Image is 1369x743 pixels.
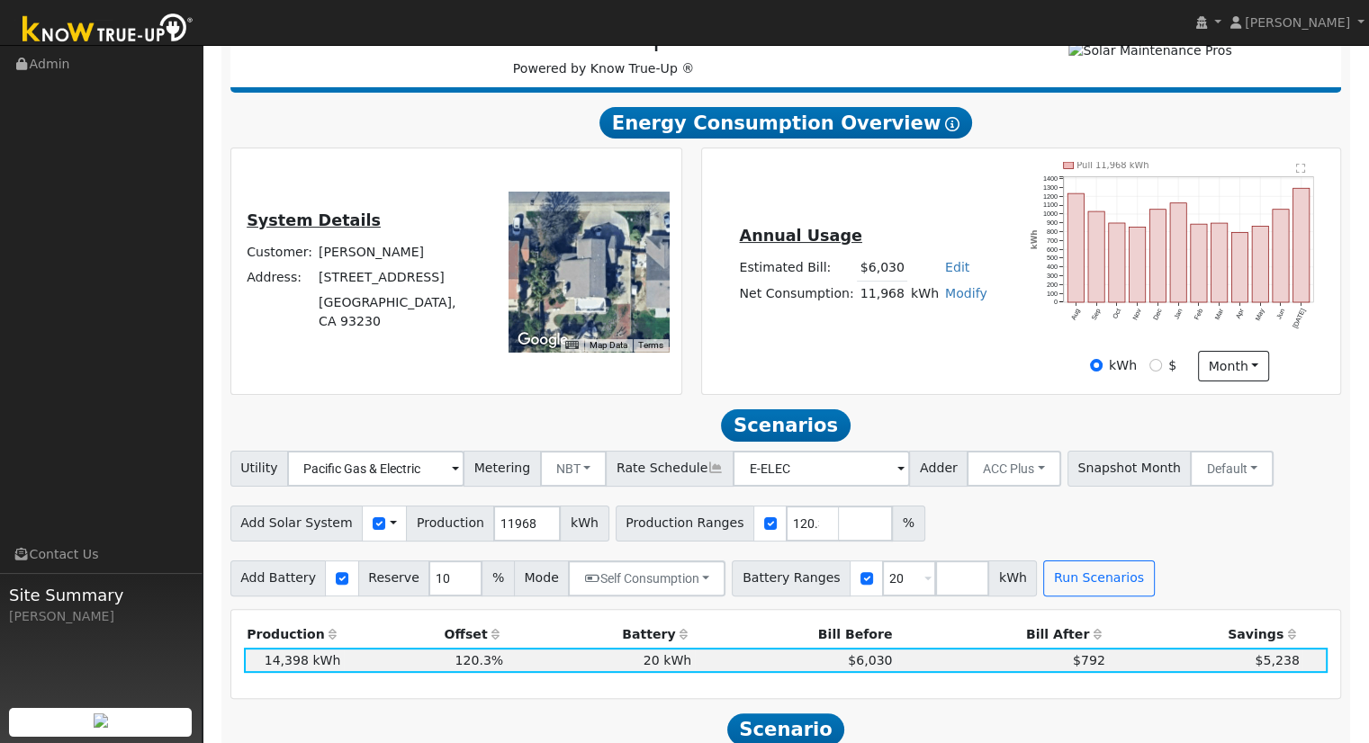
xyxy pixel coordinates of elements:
img: retrieve [94,713,108,728]
button: Run Scenarios [1043,560,1154,596]
td: [STREET_ADDRESS] [316,265,484,291]
rect: onclick="" [1274,209,1290,302]
div: Powered by Know True-Up ® [239,22,968,78]
label: kWh [1109,356,1137,375]
text: 800 [1047,228,1058,236]
td: [PERSON_NAME] [316,240,484,265]
button: Self Consumption [568,560,725,596]
span: Production [406,506,494,542]
span: Metering [464,451,541,487]
td: $6,030 [857,255,907,282]
text: Apr [1235,307,1247,320]
text: 700 [1047,237,1058,245]
input: $ [1149,359,1162,371]
td: Estimated Bill: [736,255,857,282]
th: Offset [344,622,507,648]
img: Solar Maintenance Pros [1068,41,1231,60]
th: Production [244,622,344,648]
rect: onclick="" [1109,223,1125,302]
button: Default [1190,451,1274,487]
span: % [892,506,924,542]
text: Aug [1069,308,1082,322]
rect: onclick="" [1211,223,1228,302]
text: 1100 [1043,201,1058,209]
td: Net Consumption: [736,281,857,307]
span: Utility [230,451,289,487]
span: $5,238 [1255,653,1299,667]
i: Show Help [945,117,959,131]
span: Production Ranges [616,506,754,542]
span: % [482,560,514,596]
span: Savings [1228,627,1283,641]
span: $792 [1073,653,1105,667]
text: 1300 [1043,183,1058,191]
text: 1400 [1043,175,1058,183]
td: 11,968 [857,281,907,307]
td: Customer: [244,240,316,265]
text: 1200 [1043,192,1058,200]
span: Energy Consumption Overview [599,107,972,139]
span: [PERSON_NAME] [1245,15,1350,30]
th: Bill Before [695,622,896,648]
rect: onclick="" [1088,211,1104,302]
text: 600 [1047,245,1058,253]
th: Bill After [896,622,1108,648]
rect: onclick="" [1253,226,1269,302]
text: 200 [1047,281,1058,289]
rect: onclick="" [1067,193,1084,302]
rect: onclick="" [1232,232,1248,302]
span: Battery Ranges [732,560,851,596]
span: $6,030 [848,653,892,667]
button: Keyboard shortcuts [565,339,578,352]
span: Adder [909,451,968,487]
img: Know True-Up [14,10,203,50]
text: 500 [1047,254,1058,262]
span: Reserve [358,560,430,596]
img: Google [513,328,572,352]
th: Battery [507,622,695,648]
text: May [1255,307,1267,322]
text: 900 [1047,219,1058,227]
div: [PERSON_NAME] [9,607,193,626]
u: Annual Usage [739,227,861,245]
a: Open this area in Google Maps (opens a new window) [513,328,572,352]
rect: onclick="" [1130,227,1146,302]
span: Scenarios [721,409,850,442]
td: kWh [907,281,941,307]
text: Pull 11,968 kWh [1077,160,1150,170]
input: kWh [1090,359,1103,371]
text: kWh [1031,229,1040,249]
text: [DATE] [1292,308,1308,330]
label: $ [1168,356,1176,375]
text: Feb [1193,308,1205,321]
text: 300 [1047,272,1058,280]
text:  [1297,163,1307,174]
td: 14,398 kWh [244,648,344,673]
text: Oct [1112,308,1123,320]
a: Modify [945,286,987,300]
text: Dec [1152,307,1165,321]
button: month [1198,351,1269,381]
span: Add Battery [230,560,327,596]
button: Map Data [590,339,627,352]
text: Sep [1090,308,1103,322]
span: Snapshot Month [1067,451,1192,487]
a: Edit [945,260,969,274]
input: Select a Utility [287,451,464,487]
a: Terms [638,340,663,350]
span: Rate Schedule [606,451,734,487]
text: 1000 [1043,210,1058,218]
text: 0 [1054,298,1058,306]
u: System Details [247,211,381,229]
input: Select a Rate Schedule [733,451,910,487]
span: Mode [514,560,569,596]
text: Nov [1131,307,1144,321]
span: Add Solar System [230,506,364,542]
span: kWh [560,506,608,542]
text: Jun [1275,308,1287,321]
text: 400 [1047,263,1058,271]
text: 100 [1047,290,1058,298]
rect: onclick="" [1294,188,1310,302]
td: 20 kWh [507,648,695,673]
button: NBT [540,451,608,487]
